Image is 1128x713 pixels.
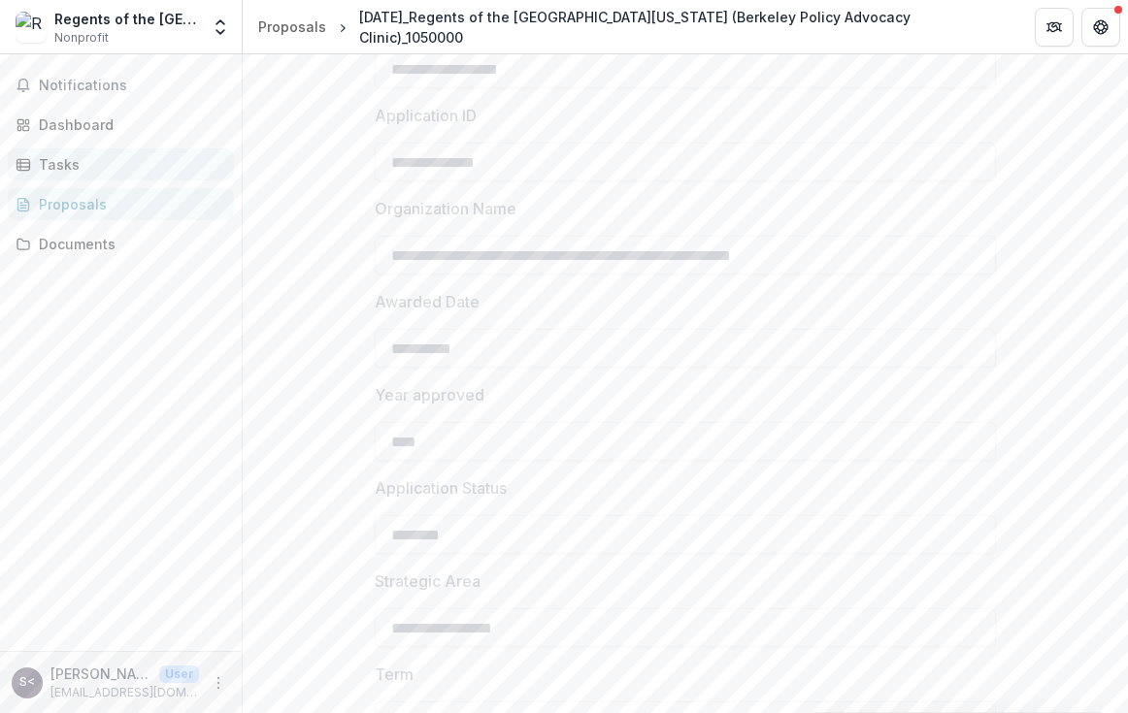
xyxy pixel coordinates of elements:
[375,197,516,220] p: Organization Name
[54,29,109,47] span: Nonprofit
[39,154,218,175] div: Tasks
[375,104,477,127] p: Application ID
[39,234,218,254] div: Documents
[375,383,484,406] p: Year approved
[8,228,234,260] a: Documents
[1035,8,1074,47] button: Partners
[19,676,35,689] div: Stephanie Campos-Bui <scamposbui@clinical.law.berkeley.edu> <scamposbui@clinical.law.berkeley.edu>
[375,476,507,500] p: Application Status
[50,664,151,684] p: [PERSON_NAME] <[EMAIL_ADDRESS][DOMAIN_NAME]> <[EMAIL_ADDRESS][DOMAIN_NAME]>
[375,569,481,593] p: Strategic Area
[8,188,234,220] a: Proposals
[8,109,234,141] a: Dashboard
[8,70,234,101] button: Notifications
[54,9,199,29] div: Regents of the [GEOGRAPHIC_DATA][US_STATE]
[250,3,1012,51] nav: breadcrumb
[258,16,326,37] div: Proposals
[39,114,218,135] div: Dashboard
[50,684,199,701] p: [EMAIL_ADDRESS][DOMAIN_NAME]
[207,8,234,47] button: Open entity switcher
[250,13,334,41] a: Proposals
[375,290,480,313] p: Awarded Date
[8,148,234,180] a: Tasks
[1081,8,1120,47] button: Get Help
[16,12,47,43] img: Regents of the University of California at Berkeley
[359,7,1004,48] div: [DATE]_Regents of the [GEOGRAPHIC_DATA][US_STATE] (Berkeley Policy Advocacy Clinic)_1050000
[39,194,218,214] div: Proposals
[159,665,199,683] p: User
[39,78,226,94] span: Notifications
[375,663,414,686] p: Term
[207,671,230,695] button: More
